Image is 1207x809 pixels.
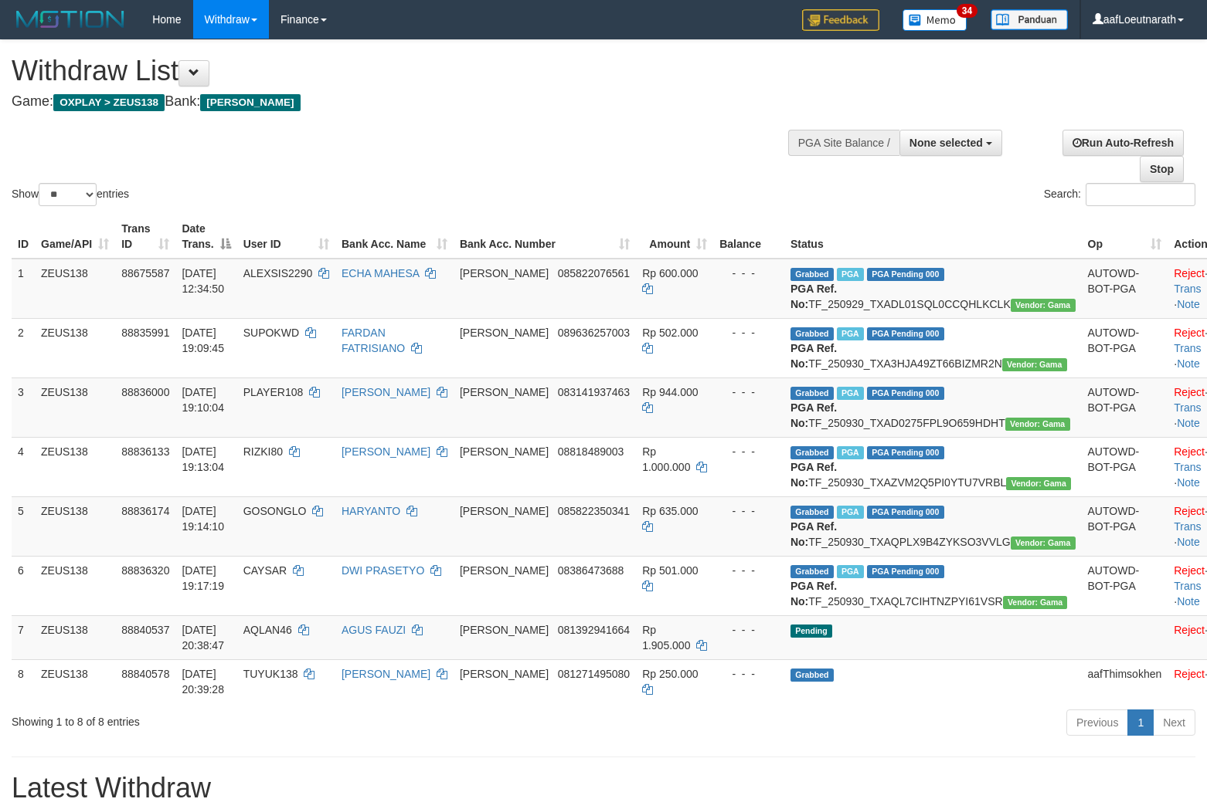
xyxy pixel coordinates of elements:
a: Run Auto-Refresh [1062,130,1184,156]
td: AUTOWD-BOT-PGA [1082,437,1168,496]
span: Grabbed [790,669,834,682]
span: Vendor URL: https://trx31.1velocity.biz [1011,299,1076,312]
span: [PERSON_NAME] [460,668,549,680]
div: - - - [719,325,778,340]
div: - - - [719,444,778,459]
span: Rp 250.000 [642,668,698,680]
span: TUYUK138 [243,668,298,680]
img: MOTION_logo.png [12,8,129,31]
th: Date Trans.: activate to sort column descending [175,215,236,259]
span: GOSONGLO [243,505,307,517]
td: 6 [12,556,35,615]
span: PGA Pending [867,387,944,400]
td: TF_250930_TXAD0275FPL9O659HDHT [784,377,1082,437]
span: Marked by aafpengsreynich [837,446,864,459]
td: 8 [12,659,35,703]
td: AUTOWD-BOT-PGA [1082,259,1168,319]
span: OXPLAY > ZEUS138 [53,94,165,111]
span: Copy 085822076561 to clipboard [558,267,630,279]
span: [DATE] 19:09:45 [182,327,224,354]
span: Copy 081392941664 to clipboard [558,624,630,636]
b: PGA Ref. No: [790,520,837,548]
td: TF_250930_TXAQL7CIHTNZPYI61VSR [784,556,1082,615]
td: 1 [12,259,35,319]
div: - - - [719,666,778,682]
a: AGUS FAUZI [342,624,406,636]
span: PGA Pending [867,446,944,459]
a: Reject [1174,564,1205,577]
span: [DATE] 12:34:50 [182,267,224,295]
a: 1 [1127,709,1154,736]
a: [PERSON_NAME] [342,386,430,398]
a: Note [1177,476,1200,489]
b: PGA Ref. No: [790,283,837,310]
span: Vendor URL: https://trx31.1velocity.biz [1005,418,1070,431]
span: Grabbed [790,506,834,519]
span: Vendor URL: https://trx31.1velocity.biz [1003,596,1068,609]
td: AUTOWD-BOT-PGA [1082,556,1168,615]
div: PGA Site Balance / [788,130,899,156]
td: TF_250930_TXAZVM2Q5PI0YTU7VRBL [784,437,1082,496]
h1: Withdraw List [12,56,789,86]
span: [DATE] 20:39:28 [182,668,224,696]
td: ZEUS138 [35,615,115,659]
td: ZEUS138 [35,318,115,377]
a: Note [1177,298,1200,310]
a: Note [1177,595,1200,608]
b: PGA Ref. No: [790,401,837,429]
a: Stop [1140,156,1184,182]
span: [PERSON_NAME] [460,505,549,517]
span: [DATE] 20:38:47 [182,624,224,652]
td: TF_250930_TXA3HJA49ZT66BIZMR2N [784,318,1082,377]
a: Reject [1174,624,1205,636]
span: [PERSON_NAME] [460,624,549,636]
span: [PERSON_NAME] [460,564,549,577]
span: [PERSON_NAME] [460,267,549,279]
span: Grabbed [790,327,834,340]
a: [PERSON_NAME] [342,445,430,458]
a: ECHA MAHESA [342,267,419,279]
td: TF_250929_TXADL01SQL0CCQHLKCLK [784,259,1082,319]
span: PGA Pending [867,268,944,281]
span: Vendor URL: https://trx31.1velocity.biz [1006,477,1071,490]
h1: Latest Withdraw [12,773,1195,804]
td: AUTOWD-BOT-PGA [1082,496,1168,556]
a: FARDAN FATRISIANO [342,327,405,354]
th: Status [784,215,1082,259]
button: None selected [899,130,1002,156]
label: Search: [1044,183,1195,206]
span: 34 [957,4,977,18]
b: PGA Ref. No: [790,461,837,489]
span: 88840537 [121,624,169,636]
span: PLAYER108 [243,386,304,398]
a: Reject [1174,267,1205,279]
a: Reject [1174,668,1205,680]
th: Bank Acc. Number: activate to sort column ascending [454,215,636,259]
span: ALEXSIS2290 [243,267,313,279]
span: Rp 600.000 [642,267,698,279]
span: Copy 081271495080 to clipboard [558,668,630,680]
span: Rp 1.000.000 [642,445,690,473]
th: Trans ID: activate to sort column ascending [115,215,175,259]
div: - - - [719,266,778,281]
a: [PERSON_NAME] [342,668,430,680]
span: Copy 08818489003 to clipboard [558,445,624,458]
th: Amount: activate to sort column ascending [636,215,713,259]
th: User ID: activate to sort column ascending [237,215,335,259]
span: Marked by aafpengsreynich [837,387,864,400]
span: [DATE] 19:10:04 [182,386,224,414]
th: Op: activate to sort column ascending [1082,215,1168,259]
a: Reject [1174,445,1205,458]
span: Marked by aafpengsreynich [837,327,864,340]
span: Rp 635.000 [642,505,698,517]
a: HARYANTO [342,505,400,517]
img: Button%20Memo.svg [903,9,967,31]
span: Grabbed [790,446,834,459]
td: ZEUS138 [35,496,115,556]
a: Previous [1066,709,1128,736]
span: PGA Pending [867,327,944,340]
span: [DATE] 19:14:10 [182,505,224,533]
th: Bank Acc. Name: activate to sort column ascending [335,215,454,259]
span: Rp 944.000 [642,386,698,398]
span: Grabbed [790,565,834,578]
